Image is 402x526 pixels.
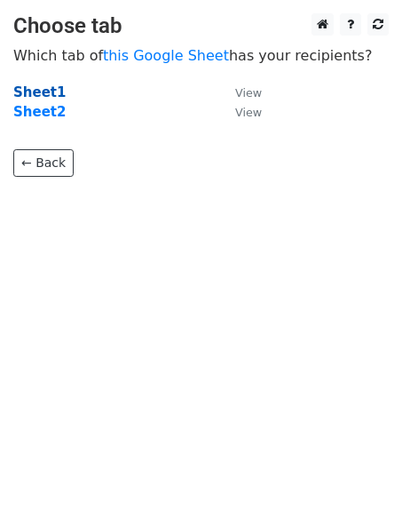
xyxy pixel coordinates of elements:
small: View [235,86,262,100]
a: Sheet2 [13,104,66,120]
a: View [217,84,262,100]
small: View [235,106,262,119]
a: Sheet1 [13,84,66,100]
p: Which tab of has your recipients? [13,46,389,65]
h3: Choose tab [13,13,389,39]
iframe: Chat Widget [313,441,402,526]
a: ← Back [13,149,74,177]
a: View [217,104,262,120]
a: this Google Sheet [103,47,229,64]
